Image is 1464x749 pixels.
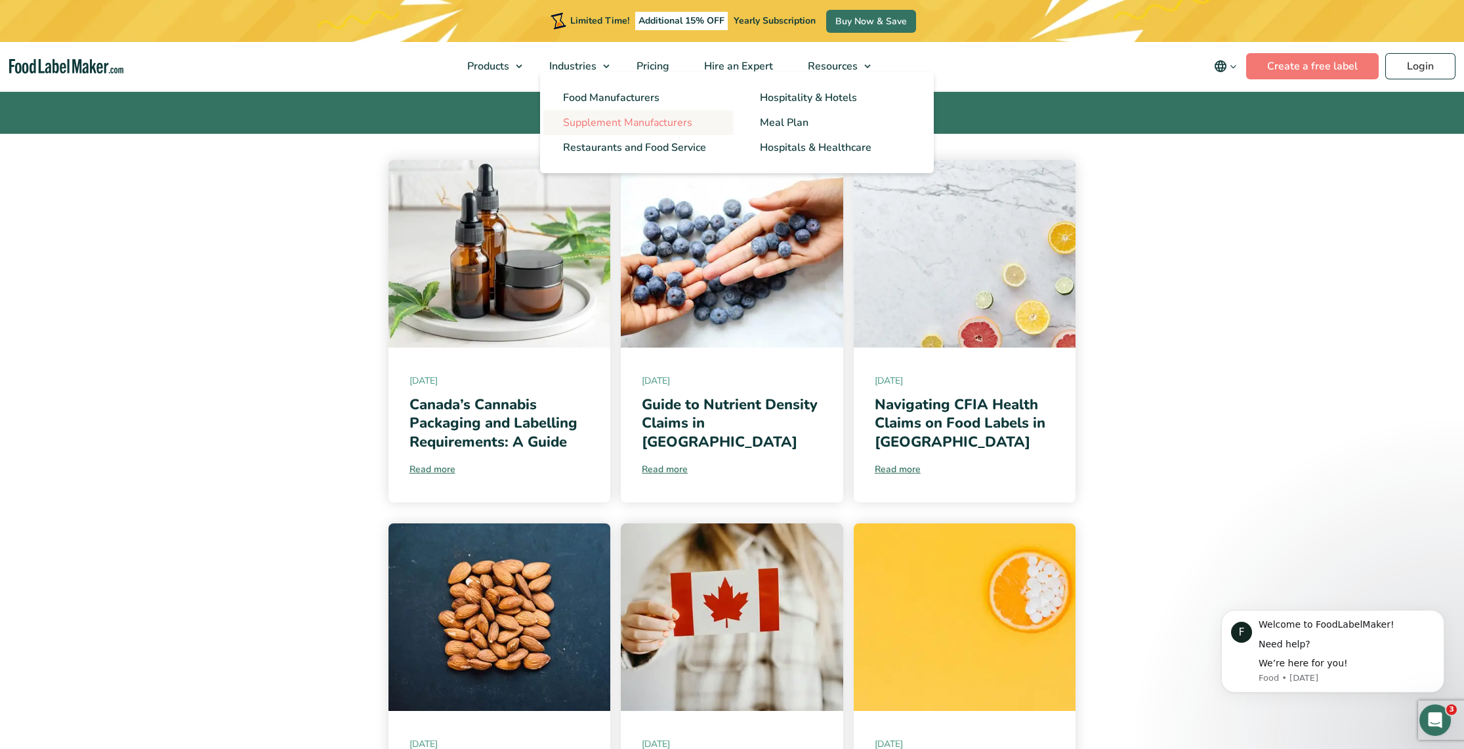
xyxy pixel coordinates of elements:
a: Guide to Nutrient Density Claims in [GEOGRAPHIC_DATA] [642,395,818,452]
span: Industries [545,59,598,73]
span: Hire an Expert [700,59,774,73]
span: [DATE] [642,374,822,388]
a: Hire an Expert [687,42,787,91]
a: Read more [642,462,822,476]
a: Supplement Manufacturers [543,110,734,135]
a: Hospitality & Hotels [740,85,931,110]
span: Hospitals & Healthcare [760,140,871,155]
a: Pricing [619,42,684,91]
span: Food Manufacturers [563,91,659,105]
a: Read more [875,462,1055,476]
span: Additional 15% OFF [635,12,728,30]
a: Food Manufacturers [543,85,734,110]
iframe: Intercom live chat [1419,704,1451,736]
span: Limited Time! [570,14,629,27]
span: Yearly Subscription [734,14,816,27]
a: Navigating CFIA Health Claims on Food Labels in [GEOGRAPHIC_DATA] [875,395,1045,452]
a: Read more [409,462,590,476]
span: Hospitality & Hotels [760,91,857,105]
a: Create a free label [1246,53,1379,79]
span: Pricing [633,59,671,73]
a: Restaurants and Food Service [543,135,734,160]
span: [DATE] [875,374,1055,388]
a: Buy Now & Save [826,10,916,33]
span: Products [463,59,511,73]
span: Resources [804,59,859,73]
a: Meal Plan [740,110,931,135]
a: Industries [532,42,616,91]
a: Products [450,42,529,91]
a: Canada’s Cannabis Packaging and Labelling Requirements: A Guide [409,395,577,452]
span: Meal Plan [760,115,808,130]
a: Login [1385,53,1455,79]
a: Resources [791,42,877,91]
a: Hospitals & Healthcare [740,135,931,160]
span: [DATE] [409,374,590,388]
iframe: Intercom notifications message [1202,591,1464,714]
span: 3 [1446,704,1457,715]
span: Supplement Manufacturers [563,115,692,130]
span: Restaurants and Food Service [563,140,706,155]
